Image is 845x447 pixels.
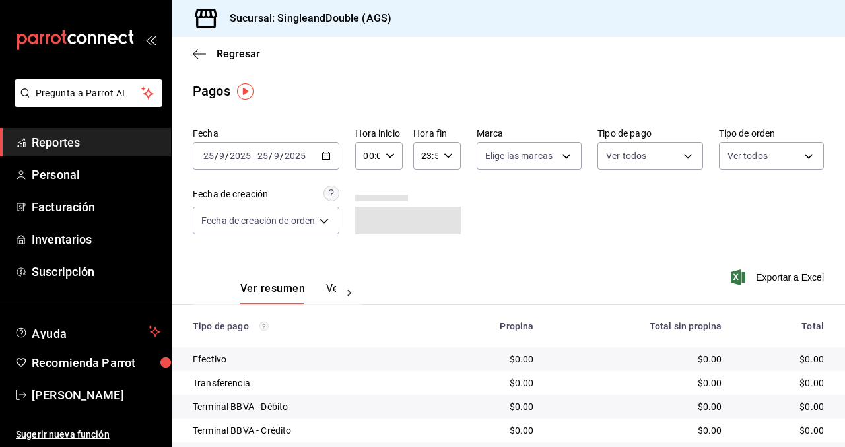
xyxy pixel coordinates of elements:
[555,376,722,390] div: $0.00
[253,151,255,161] span: -
[733,269,824,285] button: Exportar a Excel
[326,282,376,304] button: Ver pagos
[219,151,225,161] input: --
[273,151,280,161] input: --
[193,376,423,390] div: Transferencia
[355,129,403,138] label: Hora inicio
[145,34,156,45] button: open_drawer_menu
[36,86,142,100] span: Pregunta a Parrot AI
[727,149,768,162] span: Ver todos
[237,83,253,100] img: Tooltip marker
[193,321,423,331] div: Tipo de pago
[743,353,824,366] div: $0.00
[477,129,582,138] label: Marca
[444,400,533,413] div: $0.00
[485,149,553,162] span: Elige las marcas
[743,400,824,413] div: $0.00
[597,129,702,138] label: Tipo de pago
[217,48,260,60] span: Regresar
[743,376,824,390] div: $0.00
[444,376,533,390] div: $0.00
[269,151,273,161] span: /
[15,79,162,107] button: Pregunta a Parrot AI
[32,133,160,151] span: Reportes
[229,151,252,161] input: ----
[219,11,391,26] h3: Sucursal: SingleandDouble (AGS)
[193,129,339,138] label: Fecha
[240,282,336,304] div: navigation tabs
[743,321,824,331] div: Total
[555,400,722,413] div: $0.00
[32,230,160,248] span: Inventarios
[32,386,160,404] span: [PERSON_NAME]
[32,263,160,281] span: Suscripción
[203,151,215,161] input: --
[193,353,423,366] div: Efectivo
[193,400,423,413] div: Terminal BBVA - Débito
[555,424,722,437] div: $0.00
[444,353,533,366] div: $0.00
[280,151,284,161] span: /
[606,149,646,162] span: Ver todos
[444,424,533,437] div: $0.00
[9,96,162,110] a: Pregunta a Parrot AI
[257,151,269,161] input: --
[215,151,219,161] span: /
[16,428,160,442] span: Sugerir nueva función
[32,354,160,372] span: Recomienda Parrot
[193,48,260,60] button: Regresar
[193,81,230,101] div: Pagos
[719,129,824,138] label: Tipo de orden
[32,198,160,216] span: Facturación
[259,322,269,331] svg: Los pagos realizados con Pay y otras terminales son montos brutos.
[555,353,722,366] div: $0.00
[413,129,461,138] label: Hora fin
[240,282,305,304] button: Ver resumen
[193,188,268,201] div: Fecha de creación
[444,321,533,331] div: Propina
[32,324,143,339] span: Ayuda
[201,214,315,227] span: Fecha de creación de orden
[32,166,160,184] span: Personal
[193,424,423,437] div: Terminal BBVA - Crédito
[225,151,229,161] span: /
[743,424,824,437] div: $0.00
[555,321,722,331] div: Total sin propina
[284,151,306,161] input: ----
